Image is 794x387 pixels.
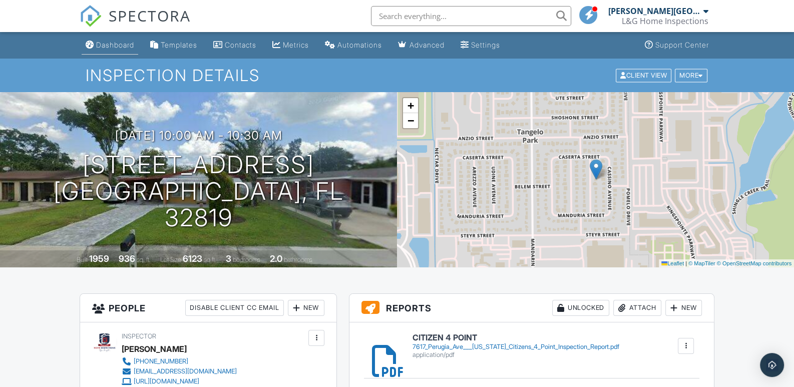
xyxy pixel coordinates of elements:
[204,256,216,263] span: sq.ft.
[760,353,784,377] div: Open Intercom Messenger
[410,41,445,49] div: Advanced
[185,300,284,316] div: Disable Client CC Email
[209,36,260,55] a: Contacts
[608,6,700,16] div: [PERSON_NAME][GEOGRAPHIC_DATA]
[665,300,702,316] div: New
[675,69,707,82] div: More
[226,253,231,264] div: 3
[655,41,708,49] div: Support Center
[640,36,712,55] a: Support Center
[590,159,602,180] img: Marker
[122,356,237,366] a: [PHONE_NUMBER]
[413,333,619,342] h6: CITIZEN 4 POINT
[80,5,102,27] img: The Best Home Inspection Software - Spectora
[233,256,260,263] span: bedrooms
[284,256,312,263] span: bathrooms
[457,36,504,55] a: Settings
[613,300,661,316] div: Attach
[371,6,571,26] input: Search everything...
[717,260,791,266] a: © OpenStreetMap contributors
[349,294,714,322] h3: Reports
[268,36,313,55] a: Metrics
[408,99,414,112] span: +
[471,41,500,49] div: Settings
[394,36,449,55] a: Advanced
[77,256,88,263] span: Built
[160,256,181,263] span: Lot Size
[134,367,237,375] div: [EMAIL_ADDRESS][DOMAIN_NAME]
[552,300,609,316] div: Unlocked
[134,377,199,385] div: [URL][DOMAIN_NAME]
[137,256,151,263] span: sq. ft.
[122,366,237,376] a: [EMAIL_ADDRESS][DOMAIN_NAME]
[661,260,684,266] a: Leaflet
[621,16,708,26] div: L&G Home Inspections
[337,41,382,49] div: Automations
[134,357,188,365] div: [PHONE_NUMBER]
[96,41,134,49] div: Dashboard
[119,253,135,264] div: 936
[225,41,256,49] div: Contacts
[109,5,191,26] span: SPECTORA
[82,36,138,55] a: Dashboard
[122,341,187,356] div: [PERSON_NAME]
[146,36,201,55] a: Templates
[89,253,109,264] div: 1959
[183,253,202,264] div: 6123
[413,351,619,359] div: application/pdf
[616,69,671,82] div: Client View
[283,41,309,49] div: Metrics
[615,71,674,79] a: Client View
[80,14,191,35] a: SPECTORA
[122,376,237,386] a: [URL][DOMAIN_NAME]
[413,343,619,351] div: 7617_Perugia_Ave___[US_STATE]_Citizens_4_Point_Inspection_Report.pdf
[161,41,197,49] div: Templates
[270,253,282,264] div: 2.0
[80,294,337,322] h3: People
[403,113,418,128] a: Zoom out
[122,332,156,340] span: Inspector
[685,260,687,266] span: |
[403,98,418,113] a: Zoom in
[321,36,386,55] a: Automations (Basic)
[115,129,282,142] h3: [DATE] 10:00 am - 10:30 am
[408,114,414,127] span: −
[288,300,324,316] div: New
[688,260,715,266] a: © MapTiler
[16,152,381,231] h1: [STREET_ADDRESS] [GEOGRAPHIC_DATA], FL 32819
[413,333,619,359] a: CITIZEN 4 POINT 7617_Perugia_Ave___[US_STATE]_Citizens_4_Point_Inspection_Report.pdf application/pdf
[86,67,708,84] h1: Inspection Details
